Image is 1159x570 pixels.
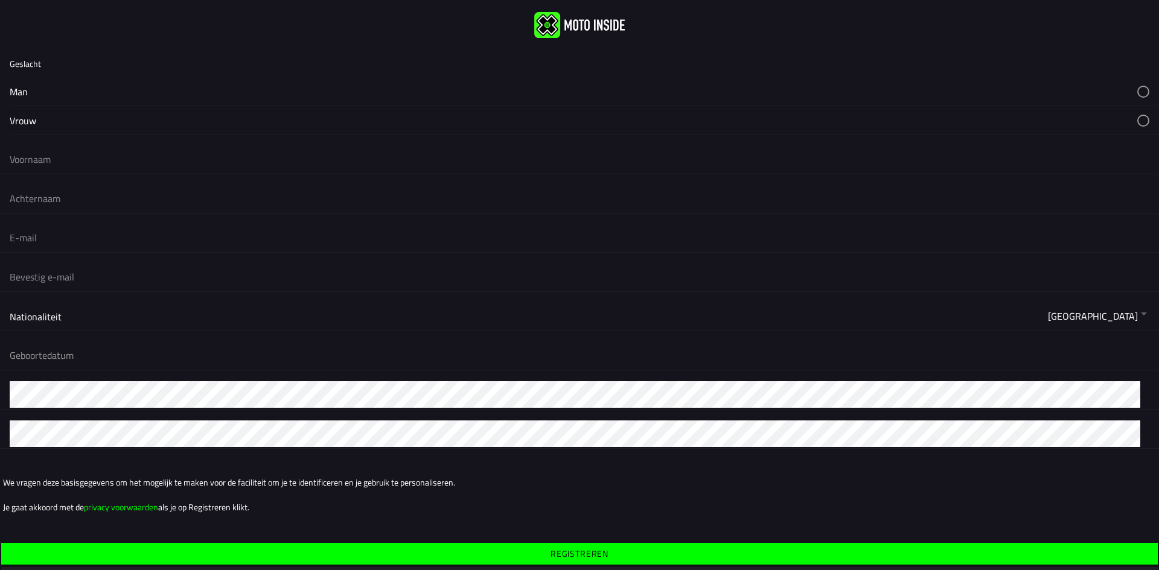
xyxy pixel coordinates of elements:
[84,501,158,513] a: privacy voorwaarden
[10,264,1149,290] input: Bevestig e-mail
[10,57,41,70] ion-label: Geslacht
[10,185,1149,212] input: Achternaam
[3,476,1156,489] ion-text: We vragen deze basisgegevens om het mogelijk te maken voor de faciliteit om je te identificeren e...
[3,501,1156,513] ion-text: Je gaat akkoord met de als je op Registreren klikt.
[10,146,1149,173] input: Voornaam
[551,549,608,558] ion-text: Registreren
[10,224,1149,251] input: E-mail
